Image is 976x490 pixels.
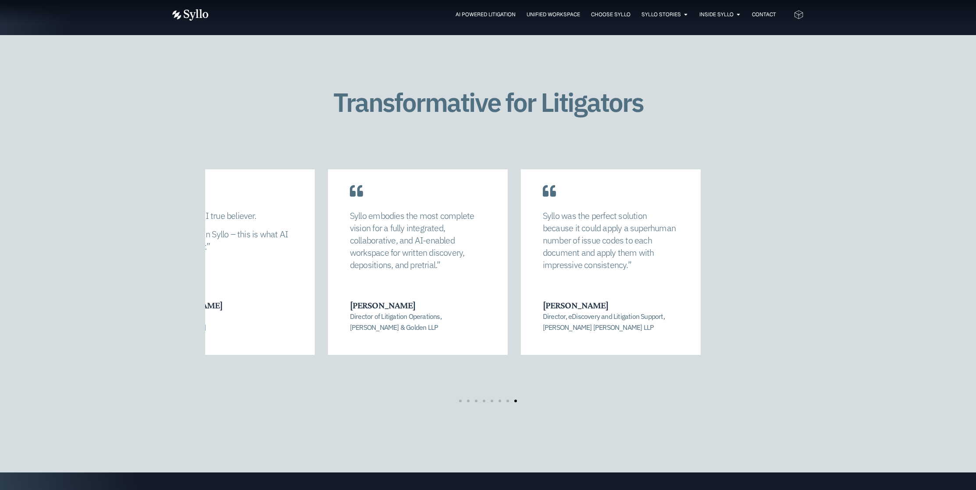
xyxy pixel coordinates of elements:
span: Go to slide 6 [499,400,501,402]
span: Go to slide 1 [459,400,462,402]
a: Unified Workspace [527,11,580,18]
nav: Menu [226,11,776,19]
p: But I believe in Syllo – this is what AI was made for.” [157,228,293,253]
span: Go to slide 5 [491,400,493,402]
h3: [PERSON_NAME] [350,300,485,311]
div: 2 / 8 [328,169,508,378]
a: Contact [752,11,776,18]
a: Inside Syllo [699,11,734,18]
div: 1 / 8 [135,169,315,378]
h1: Transformative for Litigators [303,88,673,117]
span: Go to slide 2 [467,400,470,402]
div: Carousel [205,169,771,403]
span: Go to slide 8 [514,400,517,402]
h3: [PERSON_NAME] [157,300,292,311]
span: Go to slide 3 [475,400,477,402]
a: Syllo Stories [641,11,681,18]
p: Syllo embodies the most complete vision for a fully integrated, collaborative, and AI-enabled wor... [350,210,486,271]
a: Choose Syllo [591,11,630,18]
div: Menu Toggle [226,11,776,19]
a: AI Powered Litigation [456,11,516,18]
p: I am not an AI true believer. [157,210,293,222]
span: Go to slide 7 [506,400,509,402]
p: Partner [PERSON_NAME] [157,311,292,333]
span: Go to slide 4 [483,400,485,402]
img: Vector [172,9,208,21]
p: Director of Litigation Operations, [PERSON_NAME] & Golden LLP [350,311,485,333]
